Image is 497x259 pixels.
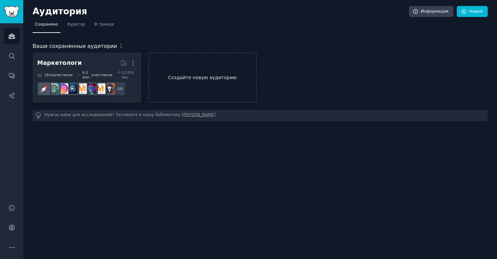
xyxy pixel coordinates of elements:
[469,9,483,14] font: Новый
[49,83,59,94] img: Партнерский маркетинг
[33,43,117,49] font: Ваши сохраненные аудитории
[182,112,216,119] a: [PERSON_NAME]
[86,83,96,94] img: SEO
[421,9,448,14] font: Информация
[49,73,72,77] font: подписчиков
[44,112,180,117] font: Нужны идеи для исследований? Загляните в нашу библиотеку
[82,70,90,79] font: 6,5 млн
[58,83,68,94] img: InstagramМаркетинг
[33,53,141,103] a: Маркетологи18подписчиков​6,5 млнучастников1,23%/мес+10социальные медиамаркетингSEOЦифровойМаркети...
[67,83,77,94] img: цифровой_маркетинг
[95,83,105,94] img: маркетинг
[94,22,114,27] font: В тренде
[457,6,488,17] a: Новый
[91,73,112,77] font: участников
[122,70,130,74] font: 1,23
[182,112,216,117] font: [PERSON_NAME]
[118,87,123,91] font: 10
[104,83,115,94] img: социальные медиа
[35,22,58,27] font: Сохранено
[168,75,237,80] font: Создайте новую аудиторию
[92,19,116,33] a: В тренде
[409,6,453,17] a: Информация
[4,6,19,18] img: Логотип GummySearch
[148,53,257,103] a: Создайте новую аудиторию
[33,6,87,16] font: Аудитория
[122,70,134,79] font: %/мес
[44,73,49,77] font: 18
[76,83,87,94] img: ЦифровойМаркетинг
[39,83,50,94] img: КПП
[119,43,123,49] font: 1
[67,22,85,27] font: Куратор
[37,60,82,66] font: Маркетологи
[33,19,60,33] a: Сохранено
[65,19,88,33] a: Куратор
